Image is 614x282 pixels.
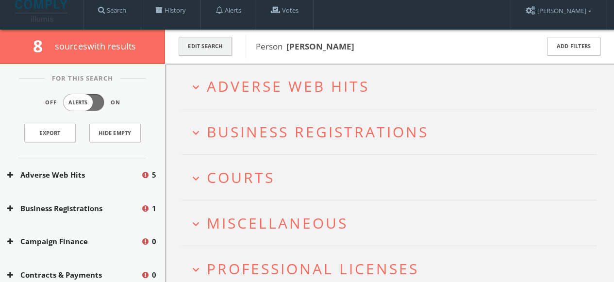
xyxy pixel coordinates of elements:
span: Business Registrations [207,122,429,142]
button: Business Registrations [7,203,141,214]
button: Hide Empty [89,124,141,142]
button: Edit Search [179,37,232,56]
span: Courts [207,167,275,187]
button: expand_moreBusiness Registrations [189,124,597,140]
i: expand_more [189,172,202,185]
span: 0 [152,236,156,247]
button: expand_moreMiscellaneous [189,215,597,231]
span: For This Search [45,74,120,83]
span: source s with results [55,40,136,52]
span: On [111,99,120,107]
button: Contracts & Payments [7,269,141,281]
span: 0 [152,269,156,281]
b: [PERSON_NAME] [286,41,354,52]
span: 8 [33,34,51,57]
button: expand_moreProfessional Licenses [189,261,597,277]
span: Professional Licenses [207,259,419,279]
button: expand_moreCourts [189,169,597,185]
button: Adverse Web Hits [7,169,141,181]
i: expand_more [189,263,202,276]
i: expand_more [189,217,202,231]
span: Adverse Web Hits [207,76,369,96]
button: expand_moreAdverse Web Hits [189,78,597,94]
a: Export [24,124,76,142]
span: Miscellaneous [207,213,348,233]
i: expand_more [189,126,202,139]
i: expand_more [189,81,202,94]
span: 5 [152,169,156,181]
span: Person [256,41,354,52]
span: 1 [152,203,156,214]
button: Add Filters [547,37,600,56]
button: Campaign Finance [7,236,141,247]
span: Off [45,99,57,107]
